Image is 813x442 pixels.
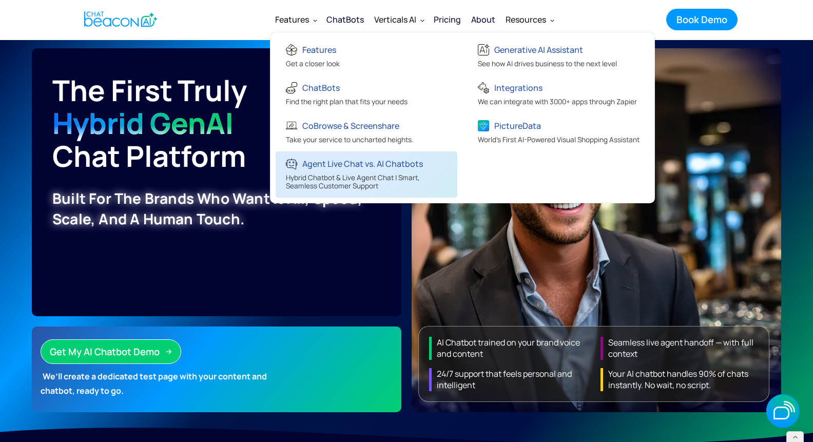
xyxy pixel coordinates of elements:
[429,6,466,33] a: Pricing
[302,81,340,95] div: ChatBots
[166,349,172,355] img: Arrow
[466,6,500,33] a: About
[468,75,649,113] a: IntegrationsWe can integrate with 3000+ apps through Zapier
[420,18,424,22] img: Dropdown
[302,43,336,57] div: Features
[302,119,399,133] div: CoBrowse & Screenshare
[50,345,160,358] div: Get My AI Chatbot Demo
[276,151,457,198] a: Agent Live Chat vs. AI ChatbotsHybrid Chatbot & Live Agent Chat | Smart, Seamless Customer Support
[494,43,583,57] div: Generative AI Assistant
[41,369,267,398] strong: We’ll create a dedicated test page with your content and chatbot, ready to go.
[601,368,764,391] div: Your AI chatbot handles 90% of chats instantly. No wait, no script.
[494,81,543,95] div: Integrations
[326,12,364,27] div: ChatBots
[434,12,461,27] div: Pricing
[500,7,558,32] div: Resources
[270,7,321,32] div: Features
[52,188,362,228] strong: Built for the brands who want it all, speed, scale, and a human touch.
[676,13,727,26] div: Book Demo
[369,7,429,32] div: Verticals AI
[41,339,181,364] a: Get My AI Chatbot Demo
[286,98,408,108] div: Find the right plan that fits your needs
[478,98,637,108] div: We can integrate with 3000+ apps through Zapier
[276,113,457,151] a: CoBrowse & ScreenshareTake your service to uncharted heights.
[429,337,592,360] div: AI Chatbot trained on your brand voice and content
[468,113,649,151] a: PictureDataWorld's First AI-Powered Visual Shopping Assistant
[666,9,738,30] a: Book Demo
[286,174,450,193] div: Hybrid Chatbot & Live Agent Chat | Smart, Seamless Customer Support
[302,157,423,171] div: Agent Live Chat vs. AI Chatbots
[52,74,394,172] h1: The First Truly Chat Platform
[374,12,416,27] div: Verticals AI
[550,18,554,22] img: Dropdown
[478,60,617,70] div: See how AI drives business to the next level
[506,12,546,27] div: Resources
[276,37,457,75] a: FeaturesGet a closer look
[276,75,457,113] a: ChatBotsFind the right plan that fits your needs
[601,337,764,360] div: Seamless live agent handoff — with full context
[75,7,163,32] a: home
[471,12,495,27] div: About
[429,368,592,391] div: 24/7 support that feels personal and intelligent
[494,119,541,133] div: PictureData
[286,136,413,146] div: Take your service to uncharted heights.
[313,18,317,22] img: Dropdown
[270,32,655,203] nav: Features
[321,6,369,33] a: ChatBots
[468,37,649,75] a: Generative AI AssistantSee how AI drives business to the next level
[286,60,340,70] div: Get a closer look
[478,135,640,144] span: World's First AI-Powered Visual Shopping Assistant
[275,12,309,27] div: Features
[52,103,234,143] span: Hybrid GenAI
